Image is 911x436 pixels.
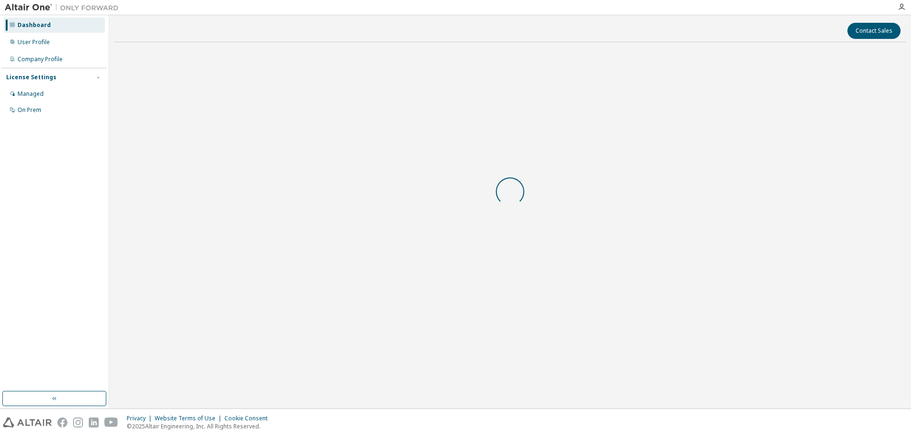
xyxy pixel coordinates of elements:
img: altair_logo.svg [3,417,52,427]
div: On Prem [18,106,41,114]
div: User Profile [18,38,50,46]
img: instagram.svg [73,417,83,427]
img: Altair One [5,3,123,12]
div: Privacy [127,415,155,422]
img: facebook.svg [57,417,67,427]
button: Contact Sales [847,23,901,39]
p: © 2025 Altair Engineering, Inc. All Rights Reserved. [127,422,273,430]
div: Website Terms of Use [155,415,224,422]
div: Dashboard [18,21,51,29]
div: Managed [18,90,44,98]
img: youtube.svg [104,417,118,427]
div: Cookie Consent [224,415,273,422]
div: Company Profile [18,56,63,63]
img: linkedin.svg [89,417,99,427]
div: License Settings [6,74,56,81]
